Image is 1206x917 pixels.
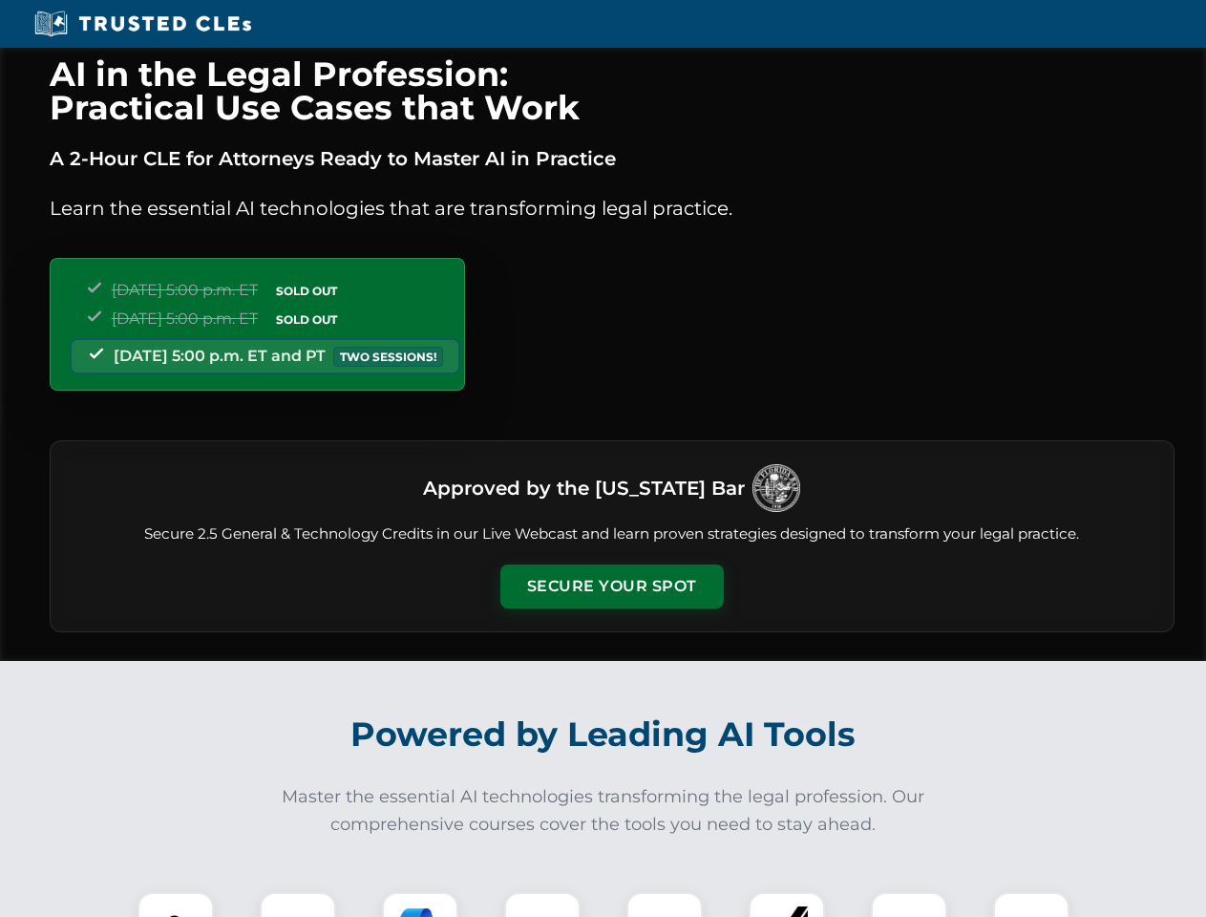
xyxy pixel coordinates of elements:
p: A 2-Hour CLE for Attorneys Ready to Master AI in Practice [50,143,1174,174]
h2: Powered by Leading AI Tools [74,701,1132,768]
img: Trusted CLEs [29,10,257,38]
p: Secure 2.5 General & Technology Credits in our Live Webcast and learn proven strategies designed ... [74,523,1151,545]
button: Secure Your Spot [500,565,724,608]
h3: Approved by the [US_STATE] Bar [423,471,745,505]
p: Master the essential AI technologies transforming the legal profession. Our comprehensive courses... [269,783,938,839]
span: [DATE] 5:00 p.m. ET [112,309,258,328]
p: Learn the essential AI technologies that are transforming legal practice. [50,193,1174,224]
span: [DATE] 5:00 p.m. ET [112,281,258,299]
img: Logo [752,464,800,512]
span: SOLD OUT [269,281,344,301]
span: SOLD OUT [269,309,344,330]
h1: AI in the Legal Profession: Practical Use Cases that Work [50,57,1174,124]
